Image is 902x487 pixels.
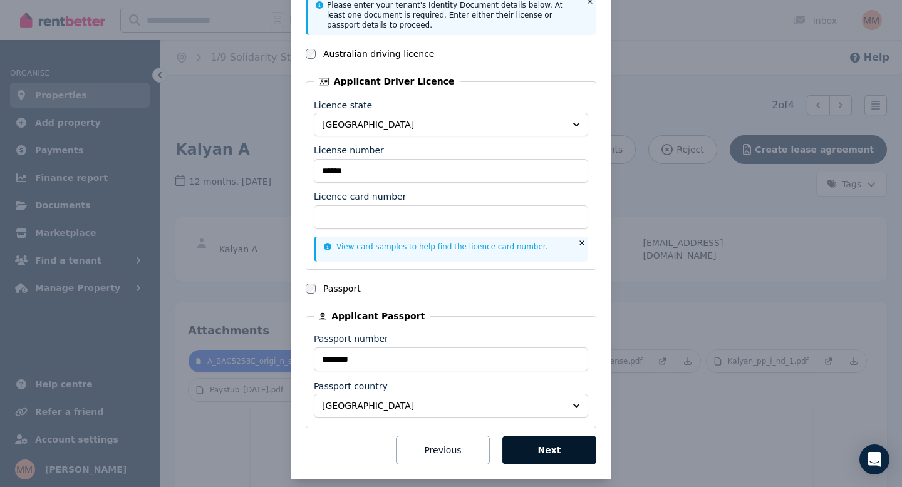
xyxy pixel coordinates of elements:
label: Passport [323,282,361,295]
button: [GEOGRAPHIC_DATA] [314,113,588,136]
label: Licence state [314,100,372,110]
button: Next [502,436,596,464]
span: [GEOGRAPHIC_DATA] [322,118,562,131]
legend: Applicant Passport [314,310,430,322]
button: Previous [396,436,490,464]
label: Australian driving licence [323,48,434,60]
a: View card samples to help find the licence card number. [324,242,548,251]
div: Open Intercom Messenger [859,444,889,474]
label: Licence card number [314,190,406,203]
label: Passport number [314,332,388,345]
label: Passport country [314,381,388,391]
span: [GEOGRAPHIC_DATA] [322,399,562,412]
legend: Applicant Driver Licence [314,75,460,88]
button: [GEOGRAPHIC_DATA] [314,394,588,418]
label: License number [314,144,384,156]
